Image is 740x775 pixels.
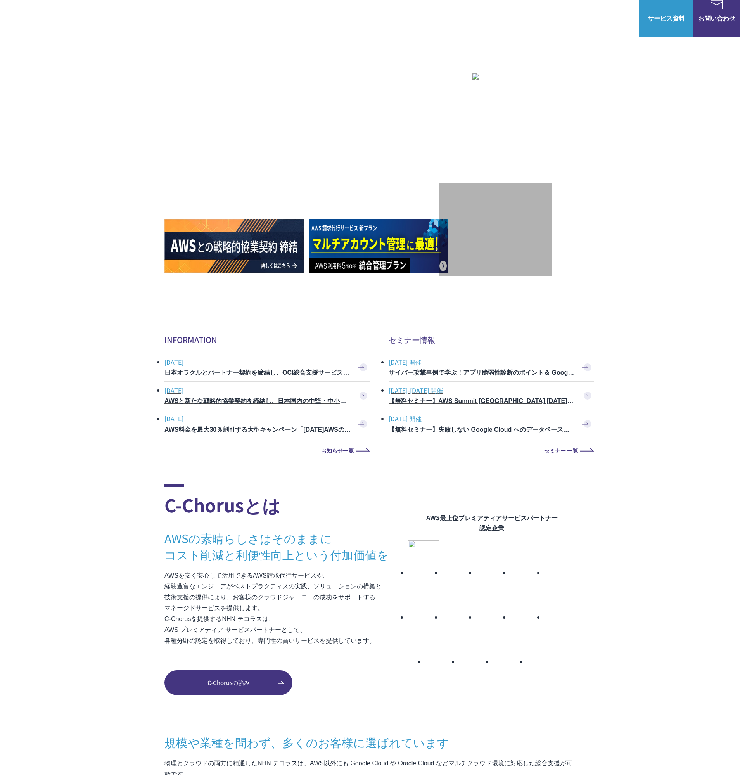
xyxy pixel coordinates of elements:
a: [DATE] 日本オラクルとパートナー契約を締結し、OCI総合支援サービスの提供を開始 [164,353,370,381]
p: AWSの導入からコスト削減、 構成・運用の最適化からデータ活用まで 規模や業種業態を問わない マネージドサービスで [164,62,439,113]
h3: サイバー攻撃事例で学ぶ！アプリ脆弱性診断のポイント＆ Google Cloud セキュリティ対策 [389,368,575,377]
span: C-Chorusの強み [164,678,292,687]
a: AWS総合支援サービス C-Chorus NHN テコラスAWS総合支援サービス [12,6,145,25]
span: NHN テコラス AWS総合支援サービス [89,7,145,24]
img: AWS請求代行サービス 統合管理プラン [309,219,448,273]
a: セミナー 一覧 [389,448,594,453]
p: 最上位プレミアティア サービスパートナー [451,118,564,147]
img: AWSとの戦略的協業契約 締結 [164,219,304,273]
h3: AWSの素晴らしさはそのままに コスト削減と利便性向上という付加価値を [164,530,408,562]
a: [DATE] 開催 【無料セミナー】失敗しない Google Cloud へのデータベース移行の進め方 [389,410,594,438]
h3: 【無料セミナー】AWS Summit [GEOGRAPHIC_DATA] [DATE] ピックアップセッション [389,397,575,406]
h3: 規模や業種を問わず、 多くのお客様に選ばれています [164,734,576,750]
h2: C-Chorusとは [164,484,408,518]
h3: 【無料セミナー】失敗しない Google Cloud へのデータベース移行の進め方 [389,426,575,434]
p: 業種別ソリューション [433,11,503,21]
a: 導入事例 [518,11,543,21]
p: 強み [349,11,369,21]
a: AWS請求代行サービス 統合管理プラン [309,219,448,275]
a: [DATE] AWSと新たな戦略的協業契約を締結し、日本国内の中堅・中小企業でのAWS活用を加速 [164,382,370,410]
a: [DATE] 開催 サイバー攻撃事例で学ぶ！アプリ脆弱性診断のポイント＆ Google Cloud セキュリティ対策 [389,353,594,381]
h3: AWS料金を最大30％割引する大型キャンペーン「[DATE]AWSの旅」の提供を開始 [164,426,351,434]
span: [DATE] 開催 [389,355,575,368]
span: [DATE]-[DATE] 開催 [389,384,575,397]
a: [DATE]-[DATE] 開催 【無料セミナー】AWS Summit [GEOGRAPHIC_DATA] [DATE] ピックアップセッション [389,382,594,410]
h3: AWSと新たな戦略的協業契約を締結し、日本国内の中堅・中小企業でのAWS活用を加速 [164,397,351,406]
span: お問い合わせ [693,13,740,23]
p: AWSを安く安心して活用できるAWS請求代行サービスや、 経験豊富なエンジニアがベストプラクティスの実践、ソリューションの構築と 技術支援の提供により、お客様のクラウドジャーニーの成功をサポート... [164,570,408,646]
h2: INFORMATION [164,334,370,345]
h2: セミナー情報 [389,334,594,345]
span: [DATE] [164,412,351,425]
a: お知らせ一覧 [164,448,370,453]
img: 契約件数 [455,194,536,265]
a: ログイン [607,11,631,21]
h3: 日本オラクルとパートナー契約を締結し、OCI総合支援サービスの提供を開始 [164,368,351,377]
a: C-Chorusの強み [164,670,292,695]
a: [DATE] AWS料金を最大30％割引する大型キャンペーン「[DATE]AWSの旅」の提供を開始 [164,410,370,438]
p: サービス [385,11,417,21]
h1: AWS ジャーニーの 成功を実現 [164,121,439,195]
span: [DATE] 開催 [389,412,575,425]
span: サービス資料 [639,13,693,23]
img: AWSプレミアティアサービスパートナー [472,73,542,108]
span: [DATE] [164,355,351,368]
figcaption: AWS最上位プレミアティアサービスパートナー 認定企業 [408,512,576,533]
a: AWSとの戦略的協業契約 締結 [164,219,304,275]
p: ナレッジ [558,11,591,21]
span: [DATE] [164,384,351,397]
em: AWS [499,118,516,129]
